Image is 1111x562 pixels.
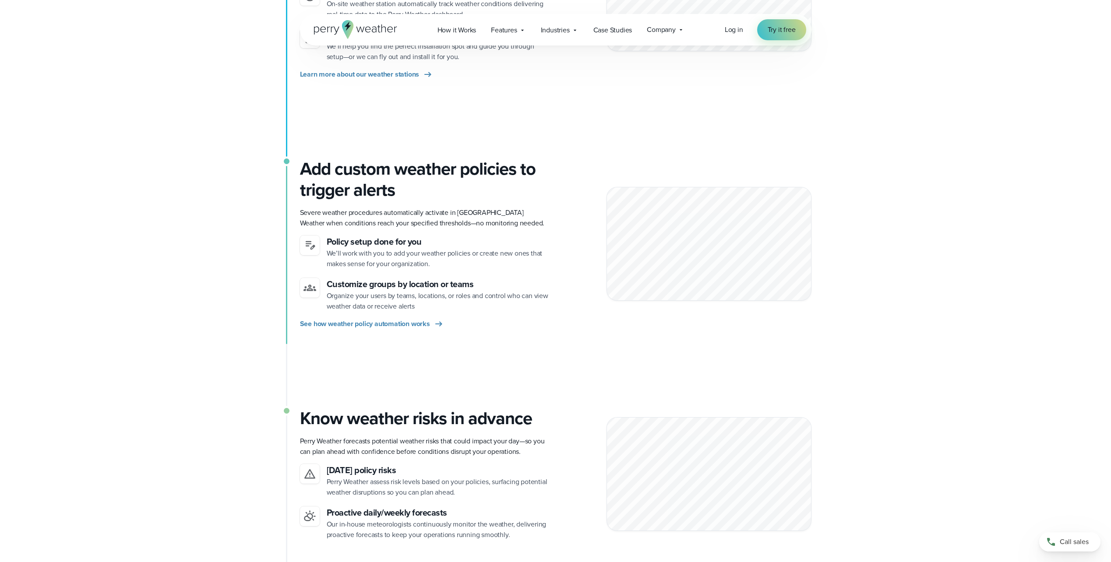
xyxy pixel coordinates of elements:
[327,519,549,540] p: Our in-house meteorologists continuously monitor the weather, delivering proactive forecasts to k...
[1039,532,1100,551] a: Call sales
[300,319,444,329] a: See how weather policy automation works
[327,248,549,269] p: We’ll work with you to add your weather policies or create new ones that makes sense for your org...
[430,21,484,39] a: How it Works
[327,477,549,498] p: Perry Weather assess risk levels based on your policies, surfacing potential weather disruptions ...
[647,25,676,35] span: Company
[300,69,420,80] span: Learn more about our weather stations
[327,291,549,312] p: Organize your users by teams, locations, or roles and control who can view weather data or receiv...
[725,25,743,35] a: Log in
[593,25,632,35] span: Case Studies
[327,464,549,477] h3: [DATE] policy risks
[327,278,549,291] h4: Customize groups by location or teams
[300,408,549,429] h3: Know weather risks in advance
[491,25,517,35] span: Features
[327,41,549,62] p: We’ll help you find the perfect installation spot and guide you through setup—or we can fly out a...
[300,69,434,80] a: Learn more about our weather stations
[757,19,806,40] a: Try it free
[437,25,476,35] span: How it Works
[327,235,549,248] h4: Policy setup done for you
[327,506,549,519] h3: Proactive daily/weekly forecasts
[300,319,430,329] span: See how weather policy automation works
[768,25,796,35] span: Try it free
[300,207,549,228] p: Severe weather procedures automatically activate in [GEOGRAPHIC_DATA] Weather when conditions rea...
[300,158,549,200] h3: Add custom weather policies to trigger alerts
[541,25,570,35] span: Industries
[586,21,640,39] a: Case Studies
[300,436,549,457] p: Perry Weather forecasts potential weather risks that could impact your day—so you can plan ahead ...
[1060,537,1089,547] span: Call sales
